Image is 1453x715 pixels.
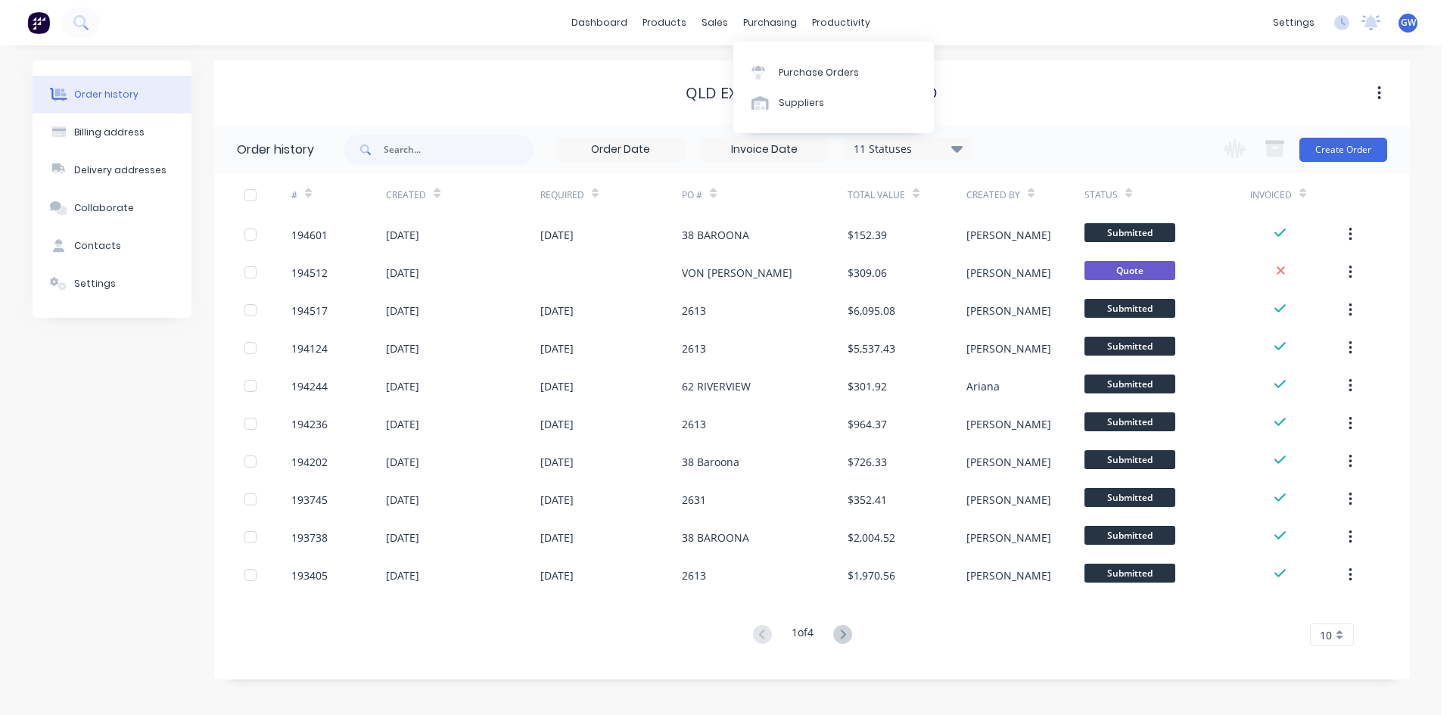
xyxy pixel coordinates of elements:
[733,88,934,118] a: Suppliers
[966,492,1051,508] div: [PERSON_NAME]
[1084,564,1175,583] span: Submitted
[386,265,419,281] div: [DATE]
[33,151,191,189] button: Delivery addresses
[848,188,905,202] div: Total Value
[966,530,1051,546] div: [PERSON_NAME]
[540,454,574,470] div: [DATE]
[682,303,706,319] div: 2613
[966,340,1051,356] div: [PERSON_NAME]
[682,416,706,432] div: 2613
[33,113,191,151] button: Billing address
[1084,526,1175,545] span: Submitted
[386,567,419,583] div: [DATE]
[27,11,50,34] img: Factory
[1084,261,1175,280] span: Quote
[33,189,191,227] button: Collaborate
[291,227,328,243] div: 194601
[1250,174,1345,216] div: Invoiced
[1084,174,1250,216] div: Status
[33,265,191,303] button: Settings
[848,530,895,546] div: $2,004.52
[682,567,706,583] div: 2613
[564,11,635,34] a: dashboard
[386,340,419,356] div: [DATE]
[291,492,328,508] div: 193745
[540,378,574,394] div: [DATE]
[966,567,1051,583] div: [PERSON_NAME]
[792,624,814,646] div: 1 of 4
[386,227,419,243] div: [DATE]
[966,227,1051,243] div: [PERSON_NAME]
[682,188,702,202] div: PO #
[966,174,1084,216] div: Created By
[386,174,540,216] div: Created
[291,454,328,470] div: 194202
[74,126,145,139] div: Billing address
[682,174,848,216] div: PO #
[386,530,419,546] div: [DATE]
[74,277,116,291] div: Settings
[1250,188,1292,202] div: Invoiced
[804,11,878,34] div: productivity
[635,11,694,34] div: products
[291,378,328,394] div: 194244
[701,138,828,161] input: Invoice Date
[291,567,328,583] div: 193405
[237,141,314,159] div: Order history
[540,303,574,319] div: [DATE]
[848,416,887,432] div: $964.37
[1320,627,1332,643] span: 10
[540,416,574,432] div: [DATE]
[1299,138,1387,162] button: Create Order
[540,174,683,216] div: Required
[386,303,419,319] div: [DATE]
[686,84,938,102] div: QLD Exterior solutions Pty Ltd
[966,188,1020,202] div: Created By
[1084,188,1118,202] div: Status
[848,227,887,243] div: $152.39
[1401,16,1416,30] span: GW
[682,454,739,470] div: 38 Baroona
[291,265,328,281] div: 194512
[386,492,419,508] div: [DATE]
[74,239,121,253] div: Contacts
[848,378,887,394] div: $301.92
[966,303,1051,319] div: [PERSON_NAME]
[1084,412,1175,431] span: Submitted
[33,76,191,113] button: Order history
[966,454,1051,470] div: [PERSON_NAME]
[848,454,887,470] div: $726.33
[682,227,749,243] div: 38 BAROONA
[33,227,191,265] button: Contacts
[291,340,328,356] div: 194124
[540,340,574,356] div: [DATE]
[848,174,966,216] div: Total Value
[848,340,895,356] div: $5,537.43
[779,96,824,110] div: Suppliers
[386,454,419,470] div: [DATE]
[1084,299,1175,318] span: Submitted
[694,11,736,34] div: sales
[291,303,328,319] div: 194517
[291,188,297,202] div: #
[848,303,895,319] div: $6,095.08
[1084,375,1175,393] span: Submitted
[540,492,574,508] div: [DATE]
[557,138,684,161] input: Order Date
[845,141,972,157] div: 11 Statuses
[682,530,749,546] div: 38 BAROONA
[1265,11,1322,34] div: settings
[966,416,1051,432] div: [PERSON_NAME]
[736,11,804,34] div: purchasing
[1084,223,1175,242] span: Submitted
[74,163,166,177] div: Delivery addresses
[682,378,751,394] div: 62 RIVERVIEW
[682,340,706,356] div: 2613
[386,188,426,202] div: Created
[966,265,1051,281] div: [PERSON_NAME]
[540,567,574,583] div: [DATE]
[682,492,706,508] div: 2631
[291,416,328,432] div: 194236
[1084,337,1175,356] span: Submitted
[779,66,859,79] div: Purchase Orders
